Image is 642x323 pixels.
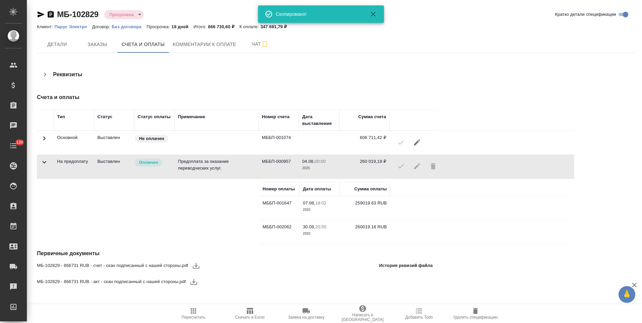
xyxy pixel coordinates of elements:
[303,224,315,229] p: 30.09,
[112,24,147,29] a: Без договора
[53,71,82,79] h4: Реквизиты
[92,24,112,29] p: Договор:
[261,24,292,29] p: 347 691,79 ₽
[621,287,633,302] span: 🙏
[303,186,331,192] div: Дата оплаты
[47,10,55,18] button: Скопировать ссылку
[354,186,387,192] div: Сумма оплаты
[37,93,435,101] h4: Счета и оплаты
[262,113,289,120] div: Номер счета
[97,113,112,120] div: Статус
[263,186,295,192] div: Номер оплаты
[261,40,269,48] svg: Подписаться
[340,220,390,244] td: 260019.18 RUB
[54,24,92,29] a: Парус Электро
[303,206,336,213] p: 2025
[122,40,165,49] span: Счета и оплаты
[97,134,131,141] p: Все изменения в спецификации заблокированы
[244,40,276,48] span: Чат
[40,138,48,143] span: Toggle Row Expanded
[618,286,635,303] button: 🙏
[139,135,164,142] p: Не оплачен
[54,131,94,154] td: Основной
[178,158,255,172] p: Предоплата за оказание переводческих услуг.
[193,24,208,29] p: Итого:
[259,196,300,220] td: МББП-001647
[139,159,158,166] p: Оплачен
[302,159,315,164] p: 04.08,
[409,134,425,150] button: Редактировать
[276,11,360,17] div: Скопировано!
[97,158,131,165] p: Выставлен
[315,224,326,229] p: 20:55
[339,131,389,154] td: 606 711,42 ₽
[358,113,386,120] div: Сумма счета
[104,10,144,19] div: Просрочена
[208,24,239,29] p: 866 730,60 ₽
[81,40,113,49] span: Заказы
[37,249,435,258] h4: Первичные документы
[57,10,99,19] a: МБ-102829
[302,113,336,127] div: Дата выставления
[37,24,54,29] p: Клиент:
[340,196,390,220] td: 259019.63 RUB
[57,113,65,120] div: Тип
[259,155,299,178] td: МББП-000957
[54,155,94,178] td: На предоплату
[339,155,389,178] td: 260 019,18 ₽
[37,278,186,285] span: МБ-102829 - 866731 RUB - акт - скан подписанный с нашей стороны.pdf
[303,200,315,205] p: 07.08,
[37,262,188,269] span: МБ-102829 - 866731 RUB - счет - скан подписанный с нашей стороны.pdf
[555,11,616,18] span: Кратко детали спецификации
[40,162,48,167] span: Toggle Row Expanded
[379,262,433,269] p: История ревизий файла
[259,131,299,154] td: МББП-001074
[239,24,261,29] p: К оплате:
[173,40,236,49] span: Комментарии к оплате
[2,137,25,154] a: 130
[365,10,381,18] button: Закрыть
[146,24,171,29] p: Просрочка:
[302,165,336,172] p: 2025
[138,113,171,120] div: Статус оплаты
[303,230,336,237] p: 2025
[315,159,326,164] p: 00:00
[12,139,27,146] span: 130
[259,220,300,244] td: МББП-002062
[107,12,136,17] button: Просрочена
[41,40,73,49] span: Детали
[315,200,326,205] p: 18:02
[37,10,45,18] button: Скопировать ссылку для ЯМессенджера
[172,24,193,29] p: 18 дней
[178,113,205,120] div: Примечание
